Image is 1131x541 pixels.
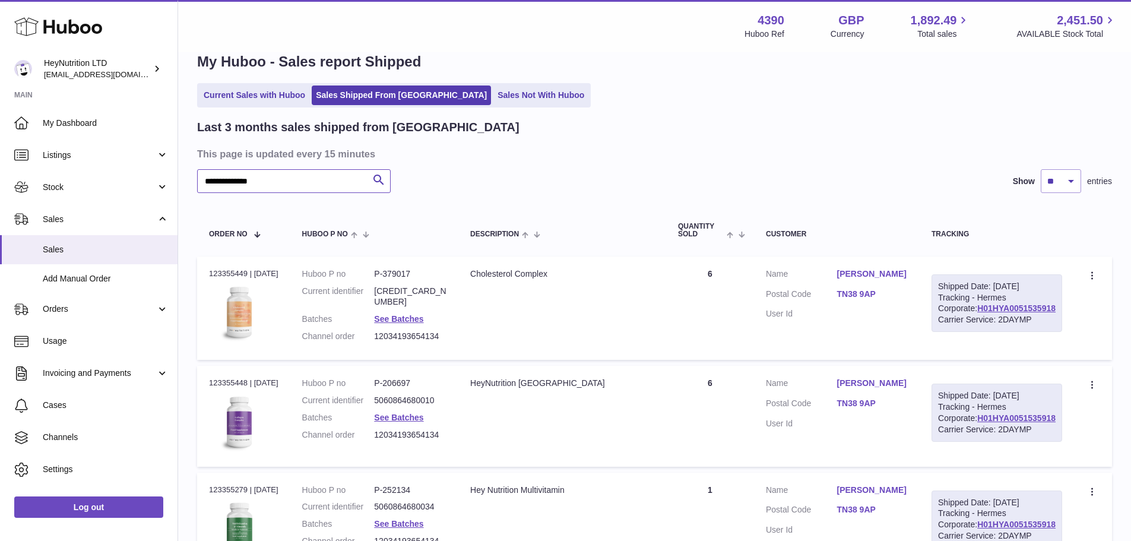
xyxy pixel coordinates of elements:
dt: Current identifier [302,501,375,512]
a: TN38 9AP [837,289,908,300]
a: See Batches [374,413,423,422]
span: Huboo P no [302,230,348,238]
div: Tracking - Hermes Corporate: [932,384,1062,442]
a: H01HYA0051535918 [977,520,1056,529]
dd: P-379017 [374,268,446,280]
a: Sales Not With Huboo [493,86,588,105]
strong: 4390 [758,12,784,29]
a: TN38 9AP [837,398,908,409]
div: Currency [831,29,864,40]
dt: Channel order [302,429,375,441]
h3: This page is updated every 15 minutes [197,147,1109,160]
a: TN38 9AP [837,504,908,515]
div: Huboo Ref [745,29,784,40]
span: Orders [43,303,156,315]
strong: GBP [838,12,864,29]
span: Stock [43,182,156,193]
div: Tracking - Hermes Corporate: [932,274,1062,333]
label: Show [1013,176,1035,187]
span: 2,451.50 [1057,12,1103,29]
img: 43901725567622.jpeg [209,393,268,452]
td: 6 [666,366,754,466]
span: My Dashboard [43,118,169,129]
dt: Huboo P no [302,378,375,389]
span: Sales [43,244,169,255]
span: Order No [209,230,248,238]
a: Log out [14,496,163,518]
dt: Postal Code [766,504,837,518]
a: H01HYA0051535918 [977,413,1056,423]
dt: Postal Code [766,289,837,303]
dd: 12034193654134 [374,331,446,342]
a: Sales Shipped From [GEOGRAPHIC_DATA] [312,86,491,105]
span: Invoicing and Payments [43,368,156,379]
div: Customer [766,230,908,238]
span: Description [470,230,519,238]
dt: User Id [766,308,837,319]
a: [PERSON_NAME] [837,378,908,389]
span: entries [1087,176,1112,187]
h2: Last 3 months sales shipped from [GEOGRAPHIC_DATA] [197,119,519,135]
span: Usage [43,336,169,347]
a: See Batches [374,314,423,324]
dt: Name [766,485,837,499]
div: Shipped Date: [DATE] [938,497,1056,508]
span: Sales [43,214,156,225]
dd: P-252134 [374,485,446,496]
div: Carrier Service: 2DAYMP [938,314,1056,325]
div: 123355449 | [DATE] [209,268,278,279]
h1: My Huboo - Sales report Shipped [197,52,1112,71]
span: Listings [43,150,156,161]
dt: Channel order [302,331,375,342]
a: 1,892.49 Total sales [911,12,971,40]
dt: Batches [302,412,375,423]
span: Quantity Sold [678,223,724,238]
span: Cases [43,400,169,411]
dt: User Id [766,418,837,429]
dt: User Id [766,524,837,536]
span: Total sales [917,29,970,40]
td: 6 [666,257,754,360]
div: HeyNutrition [GEOGRAPHIC_DATA] [470,378,654,389]
span: 1,892.49 [911,12,957,29]
a: H01HYA0051535918 [977,303,1056,313]
div: Cholesterol Complex [470,268,654,280]
dd: 5060864680034 [374,501,446,512]
div: Carrier Service: 2DAYMP [938,424,1056,435]
dd: P-206697 [374,378,446,389]
div: HeyNutrition LTD [44,58,151,80]
span: Add Manual Order [43,273,169,284]
img: info@heynutrition.com [14,60,32,78]
dt: Batches [302,314,375,325]
dt: Postal Code [766,398,837,412]
img: 43901725566350.jpg [209,283,268,342]
dd: 5060864680010 [374,395,446,406]
div: Shipped Date: [DATE] [938,390,1056,401]
div: Tracking [932,230,1062,238]
a: Current Sales with Huboo [199,86,309,105]
dt: Current identifier [302,286,375,308]
div: Shipped Date: [DATE] [938,281,1056,292]
a: [PERSON_NAME] [837,485,908,496]
dt: Huboo P no [302,268,375,280]
a: [PERSON_NAME] [837,268,908,280]
div: Hey Nutrition Multivitamin [470,485,654,496]
div: 123355448 | [DATE] [209,378,278,388]
div: 123355279 | [DATE] [209,485,278,495]
span: AVAILABLE Stock Total [1016,29,1117,40]
dt: Current identifier [302,395,375,406]
dd: 12034193654134 [374,429,446,441]
dt: Name [766,378,837,392]
dd: [CREDIT_CARD_NUMBER] [374,286,446,308]
dt: Name [766,268,837,283]
dt: Huboo P no [302,485,375,496]
a: 2,451.50 AVAILABLE Stock Total [1016,12,1117,40]
span: [EMAIL_ADDRESS][DOMAIN_NAME] [44,69,175,79]
a: See Batches [374,519,423,529]
dt: Batches [302,518,375,530]
span: Settings [43,464,169,475]
span: Channels [43,432,169,443]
